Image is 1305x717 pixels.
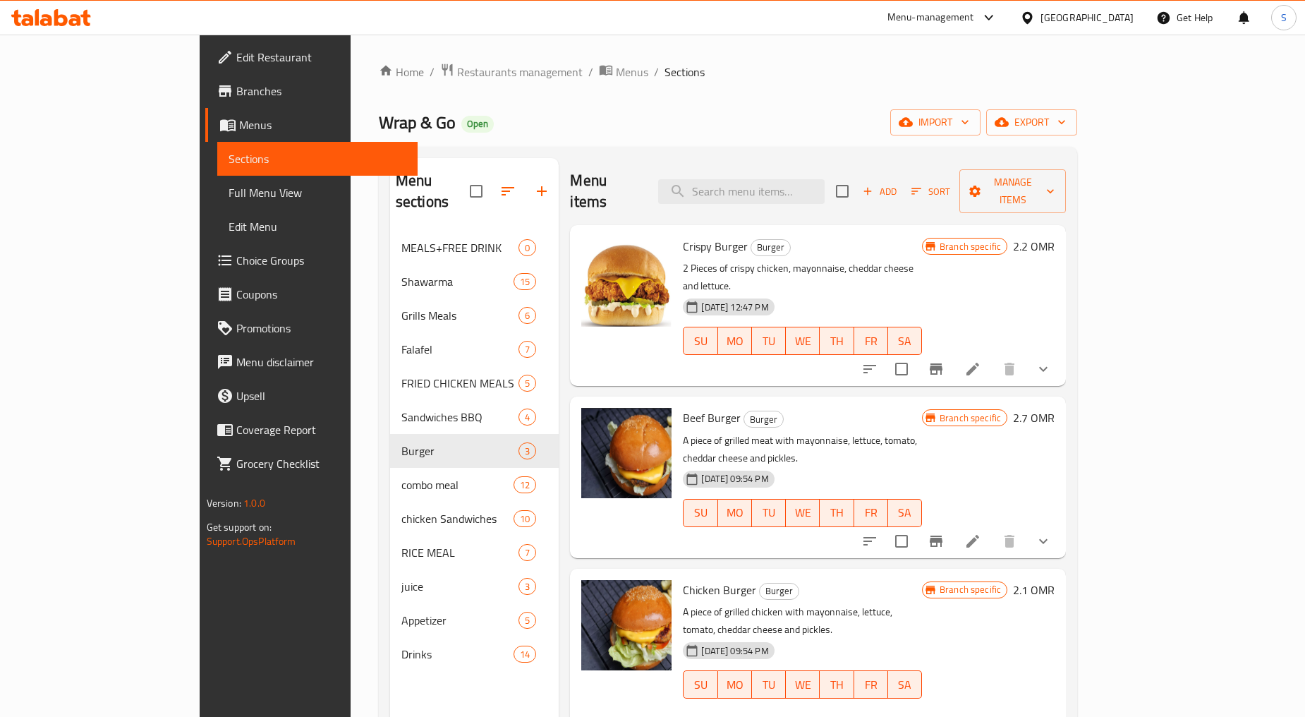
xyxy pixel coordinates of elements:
span: S [1281,10,1287,25]
a: Menus [599,63,648,81]
a: Edit Menu [217,210,418,243]
a: Grocery Checklist [205,447,418,481]
div: Menu-management [887,9,974,26]
button: FR [854,327,888,355]
span: Add item [857,181,902,203]
button: Sort [908,181,954,203]
span: Upsell [236,387,406,404]
span: Promotions [236,320,406,337]
div: Falafel7 [390,332,559,366]
span: Select all sections [461,176,491,206]
span: Chicken Burger [683,579,756,601]
button: TU [752,327,786,355]
span: MEALS+FREE DRINK [401,239,518,256]
span: Version: [207,494,241,512]
div: items [514,646,536,663]
button: SU [683,499,717,527]
span: Open [461,118,494,130]
a: Upsell [205,379,418,413]
span: Grills Meals [401,307,518,324]
div: items [514,510,536,527]
span: Wrap & Go [379,107,456,138]
button: WE [786,499,820,527]
span: Burger [751,239,790,255]
div: Shawarma15 [390,265,559,299]
h6: 2.7 OMR [1013,408,1055,428]
span: SA [894,502,916,523]
span: Get support on: [207,518,272,536]
span: export [997,114,1066,131]
input: search [658,179,825,204]
div: Burger [759,583,799,600]
a: Sections [217,142,418,176]
span: Burger [744,411,783,428]
p: 2 Pieces of crispy chicken, mayonnaise, cheddar cheese and lettuce. [683,260,922,295]
p: A piece of grilled meat with mayonnaise, lettuce, tomato, cheddar cheese and pickles. [683,432,922,467]
button: delete [993,524,1026,558]
span: SU [689,331,712,351]
span: Sections [229,150,406,167]
div: Drinks [401,646,514,663]
span: Select to update [887,354,916,384]
span: Sections [664,64,705,80]
div: items [518,239,536,256]
div: Burger [751,239,791,256]
div: juice3 [390,570,559,603]
div: chicken Sandwiches10 [390,502,559,536]
div: combo meal12 [390,468,559,502]
span: Add [861,183,899,200]
button: SU [683,327,717,355]
span: 7 [519,343,535,356]
div: juice [401,578,518,595]
button: WE [786,670,820,699]
span: 7 [519,546,535,560]
button: FR [854,670,888,699]
span: Burger [760,583,799,599]
div: FRIED CHICKEN MEALS5 [390,366,559,400]
div: items [518,375,536,392]
span: SU [689,675,712,695]
button: Add [857,181,902,203]
button: Add section [525,174,559,208]
span: Crispy Burger [683,236,748,257]
span: TH [825,502,848,523]
a: Edit menu item [964,533,981,550]
span: Beef Burger [683,407,741,428]
img: Crispy Burger [581,236,672,327]
span: SA [894,331,916,351]
h6: 2.1 OMR [1013,580,1055,600]
div: Appetizer [401,612,518,629]
div: FRIED CHICKEN MEALS [401,375,518,392]
span: WE [791,675,814,695]
button: delete [993,352,1026,386]
span: Coupons [236,286,406,303]
li: / [654,64,659,80]
img: Beef Burger [581,408,672,498]
div: Burger [743,411,784,428]
button: SA [888,327,922,355]
div: Grills Meals6 [390,299,559,332]
span: 5 [519,614,535,627]
span: SU [689,502,712,523]
div: items [518,612,536,629]
div: combo meal [401,476,514,493]
span: Shawarma [401,273,514,290]
div: items [518,307,536,324]
button: WE [786,327,820,355]
a: Edit Restaurant [205,40,418,74]
div: items [514,273,536,290]
span: [DATE] 09:54 PM [696,472,774,486]
span: Edit Restaurant [236,49,406,66]
button: show more [1026,352,1060,386]
div: MEALS+FREE DRINK0 [390,231,559,265]
span: 10 [514,512,535,526]
span: Edit Menu [229,218,406,235]
a: Coverage Report [205,413,418,447]
div: items [518,442,536,459]
button: MO [718,670,752,699]
span: Sandwiches BBQ [401,409,518,426]
span: RICE MEAL [401,544,518,561]
button: TH [820,499,854,527]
